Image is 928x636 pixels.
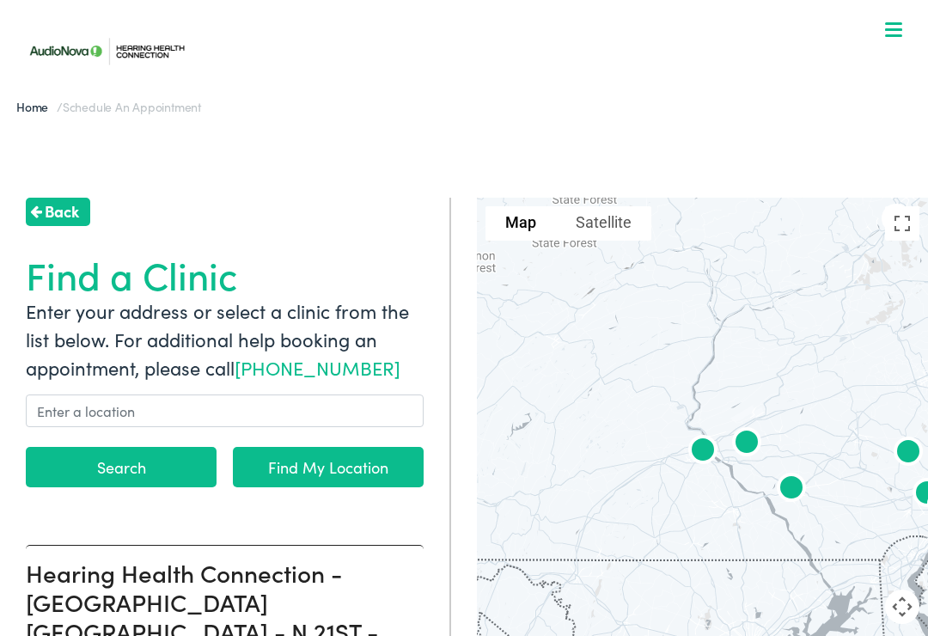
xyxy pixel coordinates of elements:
[556,206,651,241] button: Show satellite imagery
[885,590,919,624] button: Map camera controls
[45,199,79,223] span: Back
[485,206,556,241] button: Show street map
[233,447,424,487] a: Find My Location
[885,206,919,241] button: Toggle fullscreen view
[63,98,201,115] span: Schedule an Appointment
[26,447,217,487] button: Search
[26,394,424,427] input: Enter a location
[16,98,201,115] span: /
[26,198,90,226] a: Back
[26,297,424,382] p: Enter your address or select a clinic from the list below. For additional help booking an appoint...
[235,354,400,381] a: [PHONE_NUMBER]
[26,252,424,297] h1: Find a Clinic
[32,69,910,122] a: What We Offer
[16,98,57,115] a: Home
